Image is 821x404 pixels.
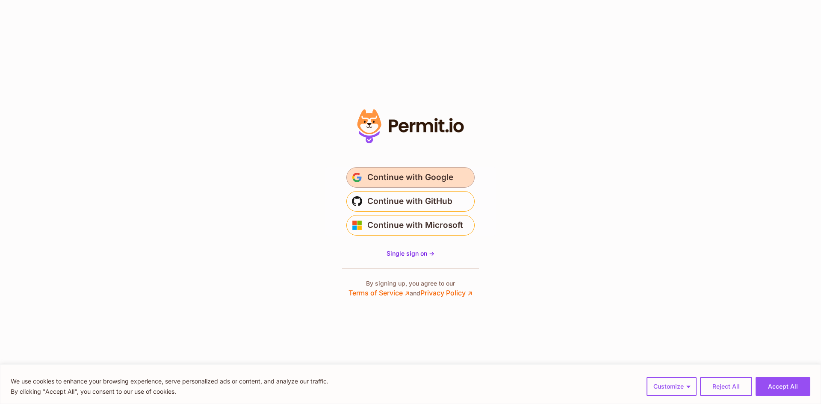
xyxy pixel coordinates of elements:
span: Continue with Google [367,171,453,184]
button: Accept All [756,377,810,396]
button: Reject All [700,377,752,396]
p: We use cookies to enhance your browsing experience, serve personalized ads or content, and analyz... [11,376,328,386]
p: By signing up, you agree to our and [348,279,473,298]
button: Continue with GitHub [346,191,475,212]
span: Continue with GitHub [367,195,452,208]
a: Terms of Service ↗ [348,289,410,297]
span: Continue with Microsoft [367,218,463,232]
button: Continue with Google [346,167,475,188]
a: Single sign on -> [387,249,434,258]
button: Continue with Microsoft [346,215,475,236]
button: Customize [647,377,697,396]
span: Single sign on -> [387,250,434,257]
p: By clicking "Accept All", you consent to our use of cookies. [11,386,328,397]
a: Privacy Policy ↗ [420,289,473,297]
